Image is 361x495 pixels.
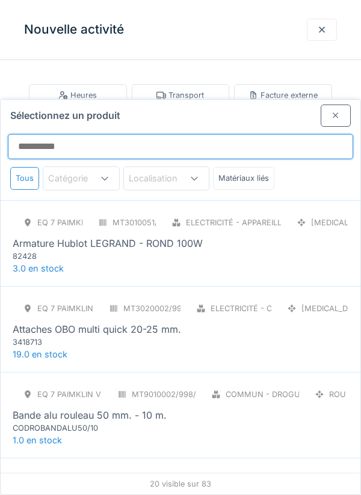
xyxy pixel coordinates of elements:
div: CODROBANDALU50/10 [13,422,157,434]
div: MT3010051/998/007 [113,217,189,228]
div: Localisation [129,172,194,185]
div: Eq 7 Paimklin Vélo [37,303,116,314]
div: 3418713 [13,336,157,348]
div: MT3020002/998/007 [123,303,203,314]
h3: Nouvelle activité [24,22,124,37]
div: Electricité - Appareillages - terminaux [186,217,357,228]
div: Tous [10,167,39,189]
div: Commun - Droguerie [226,389,316,400]
div: Catégorie [48,172,105,185]
div: Attaches OBO multi quick 20-25 mm. [13,322,181,336]
span: 19.0 en stock [13,349,67,359]
div: Transport [156,90,204,101]
div: MT9010002/998/007 [132,389,210,400]
div: Bande alu rouleau 50 mm. - 10 m. [13,408,167,422]
div: ROU [329,389,346,400]
div: Sélectionnez un produit [1,100,360,127]
span: 3.0 en stock [13,263,64,273]
span: 1.0 en stock [13,435,62,445]
div: Facture externe [248,90,318,101]
div: Eq 7 Paimklin Vélo [37,389,116,400]
div: Heures [58,90,97,101]
div: Eq 7 Paimklin Vélo [37,217,116,228]
div: 20 visible sur 83 [1,473,360,494]
div: Electricité - Câbles [211,303,296,314]
div: Matériaux liés [213,167,274,189]
div: Armature Hublot LEGRAND - ROND 100W [13,236,203,251]
div: 82428 [13,251,157,262]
